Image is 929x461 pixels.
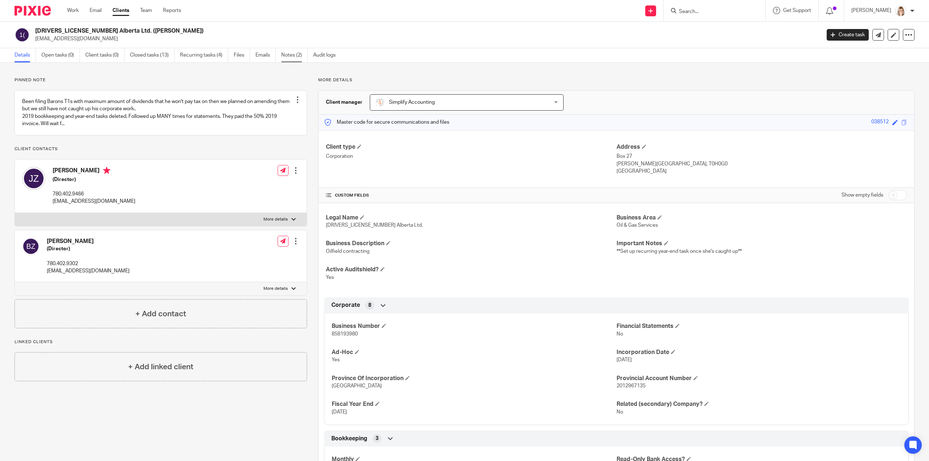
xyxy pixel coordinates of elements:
[234,48,250,62] a: Files
[85,48,124,62] a: Client tasks (0)
[851,7,891,14] p: [PERSON_NAME]
[326,99,363,106] h3: Client manager
[783,8,811,13] span: Get Support
[163,7,181,14] a: Reports
[15,146,307,152] p: Client contacts
[617,375,901,382] h4: Provincial Account Number
[871,118,889,127] div: 038512
[15,27,30,42] img: svg%3E
[47,267,130,275] p: [EMAIL_ADDRESS][DOMAIN_NAME]
[313,48,341,62] a: Audit logs
[617,400,901,408] h4: Related (secondary) Company?
[53,167,135,176] h4: [PERSON_NAME]
[617,153,907,160] p: Box 27
[331,301,360,309] span: Corporate
[376,435,378,442] span: 3
[331,435,367,443] span: Bookkeeping
[332,322,616,330] h4: Business Number
[326,193,616,198] h4: CUSTOM FIELDS
[678,9,744,15] input: Search
[827,29,869,41] a: Create task
[53,176,135,183] h5: (Director)
[255,48,276,62] a: Emails
[135,308,186,320] h4: + Add contact
[140,7,152,14] a: Team
[263,286,288,292] p: More details
[112,7,129,14] a: Clients
[376,98,384,107] img: Screenshot%202023-11-29%20141159.png
[103,167,110,174] i: Primary
[15,48,36,62] a: Details
[326,214,616,222] h4: Legal Name
[332,332,358,337] span: 858193980
[47,238,130,245] h4: [PERSON_NAME]
[326,153,616,160] p: Corporation
[332,409,347,415] span: [DATE]
[318,77,914,83] p: More details
[130,48,175,62] a: Closed tasks (13)
[332,349,616,356] h4: Ad-Hoc
[53,190,135,198] p: 780.402.9466
[53,198,135,205] p: [EMAIL_ADDRESS][DOMAIN_NAME]
[617,332,623,337] span: No
[617,357,632,362] span: [DATE]
[324,119,449,126] p: Master code for secure communications and files
[617,214,907,222] h4: Business Area
[180,48,228,62] a: Recurring tasks (4)
[617,168,907,175] p: [GEOGRAPHIC_DATA]
[326,249,369,254] span: Oilfield contracting
[15,339,307,345] p: Linked clients
[15,6,51,16] img: Pixie
[281,48,308,62] a: Notes (2)
[617,409,623,415] span: No
[90,7,102,14] a: Email
[895,5,907,17] img: Tayler%20Headshot%20Compressed%20Resized%202.jpg
[332,383,382,388] span: [GEOGRAPHIC_DATA]
[617,240,907,247] h4: Important Notes
[842,192,883,199] label: Show empty fields
[67,7,79,14] a: Work
[617,143,907,151] h4: Address
[326,275,334,280] span: Yes
[326,223,423,228] span: [DRIVERS_LICENSE_NUMBER] Alberta Ltd.
[263,217,288,222] p: More details
[617,349,901,356] h4: Incorporation Date
[22,238,40,255] img: svg%3E
[22,167,45,190] img: svg%3E
[332,375,616,382] h4: Province Of Incorporation
[389,100,435,105] span: Simplify Accounting
[41,48,80,62] a: Open tasks (0)
[35,27,660,35] h2: [DRIVERS_LICENSE_NUMBER] Alberta Ltd. ([PERSON_NAME])
[326,143,616,151] h4: Client type
[332,357,340,362] span: Yes
[368,302,371,309] span: 8
[326,266,616,273] h4: Active Auditshield?
[35,35,816,42] p: [EMAIL_ADDRESS][DOMAIN_NAME]
[47,245,130,252] h5: (Director)
[326,240,616,247] h4: Business Description
[617,383,646,388] span: 2012967135
[617,223,658,228] span: Oil & Gas Services
[47,260,130,267] p: 780.402.9302
[617,322,901,330] h4: Financial Statements
[617,160,907,168] p: [PERSON_NAME][GEOGRAPHIC_DATA], T0H0G0
[15,77,307,83] p: Pinned note
[128,361,193,372] h4: + Add linked client
[617,249,742,254] span: **Set up recurring year-end task once she's caught up**
[332,400,616,408] h4: Fiscal Year End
